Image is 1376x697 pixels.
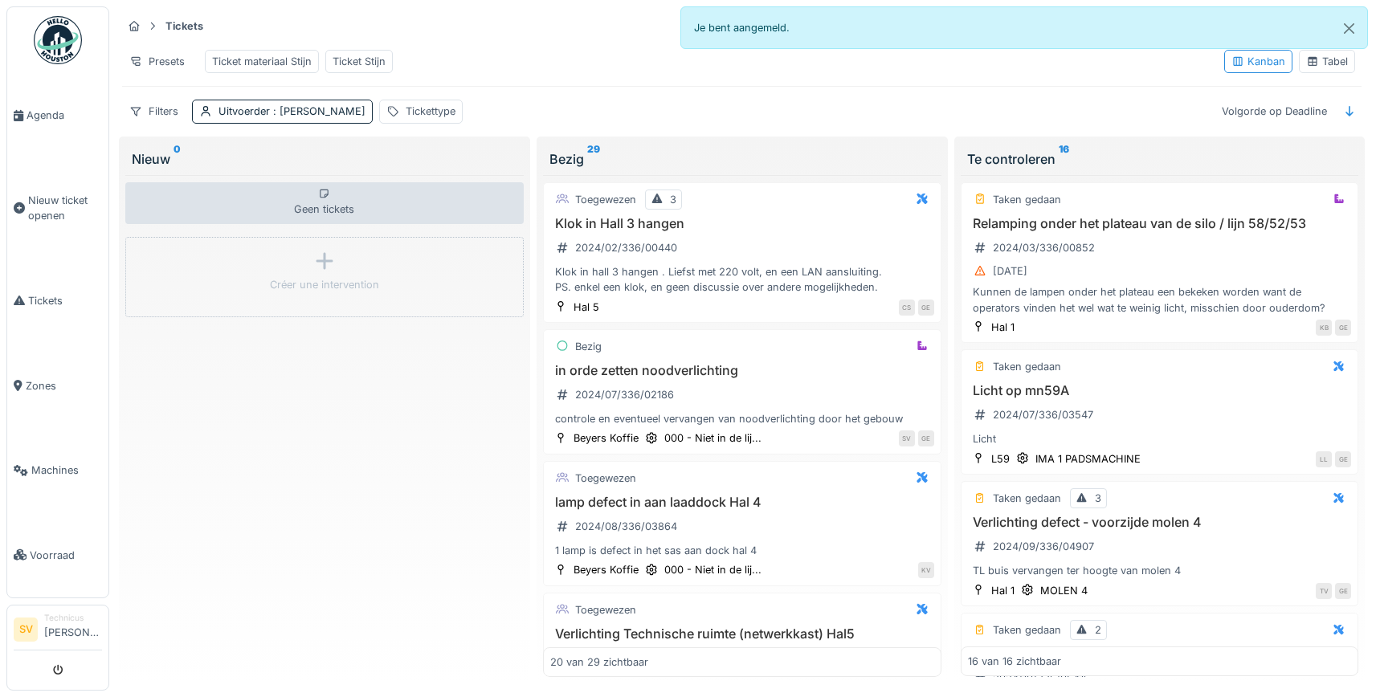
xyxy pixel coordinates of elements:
span: Machines [31,463,102,478]
div: 2024/08/336/03864 [575,519,677,534]
a: Zones [7,343,108,428]
div: Tickettype [406,104,455,119]
a: Machines [7,428,108,513]
sup: 16 [1059,149,1069,169]
div: Toegewezen [575,192,636,207]
a: Nieuw ticket openen [7,158,108,259]
a: Agenda [7,73,108,158]
h3: Klok in Hall 3 hangen [550,216,934,231]
div: Uitvoerder [218,104,365,119]
span: Nieuw ticket openen [28,193,102,223]
span: Agenda [27,108,102,123]
a: Tickets [7,259,108,344]
a: SV Technicus[PERSON_NAME] [14,612,102,650]
li: SV [14,618,38,642]
div: L59 [991,451,1010,467]
h3: Licht op mn59A [968,383,1352,398]
div: Technicus [44,612,102,624]
div: Toegewezen [575,471,636,486]
div: TL buis vervangen ter hoogte van molen 4 [968,563,1352,578]
div: 3 [1095,491,1101,506]
div: Hal 1 [991,320,1015,335]
div: Klok in hall 3 hangen . Liefst met 220 volt, en een LAN aansluiting. PS. enkel een klok, en geen ... [550,264,934,295]
div: Volgorde op Deadline [1215,100,1334,123]
div: Beyers Koffie [574,430,639,446]
div: GE [1335,583,1351,599]
div: Taken gedaan [993,491,1061,506]
h3: Relamping onder het plateau van de silo / lijn 58/52/53 [968,216,1352,231]
div: Presets [122,50,192,73]
div: Licht [968,431,1352,446]
div: Hal 5 [574,300,599,315]
div: 2024/03/336/00852 [993,240,1095,255]
li: [PERSON_NAME] [44,612,102,646]
div: Kanban [1231,54,1285,69]
h3: Verlichting defect - voorzijde molen 4 [968,515,1352,530]
div: 16 van 16 zichtbaar [968,654,1061,669]
div: IMA 1 PADSMACHINE [1035,451,1141,467]
div: Tabel [1306,54,1348,69]
a: Voorraad [7,513,108,598]
div: Bezig [549,149,935,169]
div: Filters [122,100,186,123]
div: KV [918,562,934,578]
div: 000 - Niet in de lij... [664,430,761,446]
div: TV [1316,583,1332,599]
div: Taken gedaan [993,622,1061,638]
div: Toegewezen [575,602,636,618]
button: Close [1331,7,1367,50]
h3: in orde zetten noodverlichting [550,363,934,378]
div: Nieuw [132,149,517,169]
h3: Verlichting Technische ruimte (netwerkkast) Hal5 [550,626,934,642]
div: KB [1316,320,1332,336]
div: Hal 1 [991,583,1015,598]
div: Je bent aangemeld. [680,6,1369,49]
div: 1 lamp is defect in het sas aan dock hal 4 [550,543,934,558]
div: Ticket materiaal Stijn [212,54,312,69]
div: GE [1335,320,1351,336]
div: GE [1335,451,1351,467]
sup: 0 [174,149,181,169]
div: Créer une intervention [270,277,379,292]
div: 2024/07/336/02186 [575,387,674,402]
span: Voorraad [30,548,102,563]
div: 20 van 29 zichtbaar [550,654,648,669]
div: 2024/02/336/00440 [575,240,677,255]
span: Zones [26,378,102,393]
div: SV [899,430,915,446]
div: 3 [670,192,676,207]
strong: Tickets [159,18,210,34]
h3: lamp defect in aan laaddock Hal 4 [550,495,934,510]
div: Ticket Stijn [333,54,386,69]
div: Bezig [575,339,602,354]
div: 000 - Niet in de lij... [664,562,761,577]
div: Taken gedaan [993,359,1061,374]
div: GE [918,430,934,446]
div: [DATE] [993,263,1027,279]
div: CS [899,300,915,316]
sup: 29 [587,149,600,169]
div: 2024/09/336/04907 [993,539,1094,554]
div: Te controleren [967,149,1353,169]
div: 2024/07/336/03547 [993,407,1093,422]
div: Taken gedaan [993,192,1061,207]
div: LL [1316,451,1332,467]
span: Tickets [28,293,102,308]
div: MOLEN 4 [1040,583,1088,598]
div: GE [918,300,934,316]
img: Badge_color-CXgf-gQk.svg [34,16,82,64]
div: Geen tickets [125,182,524,224]
div: Kunnen de lampen onder het plateau een bekeken worden want de operators vinden het wel wat te wei... [968,284,1352,315]
div: controle en eventueel vervangen van noodverlichting door het gebouw [550,411,934,426]
span: : [PERSON_NAME] [270,105,365,117]
div: 2 [1095,622,1101,638]
div: Beyers Koffie [574,562,639,577]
